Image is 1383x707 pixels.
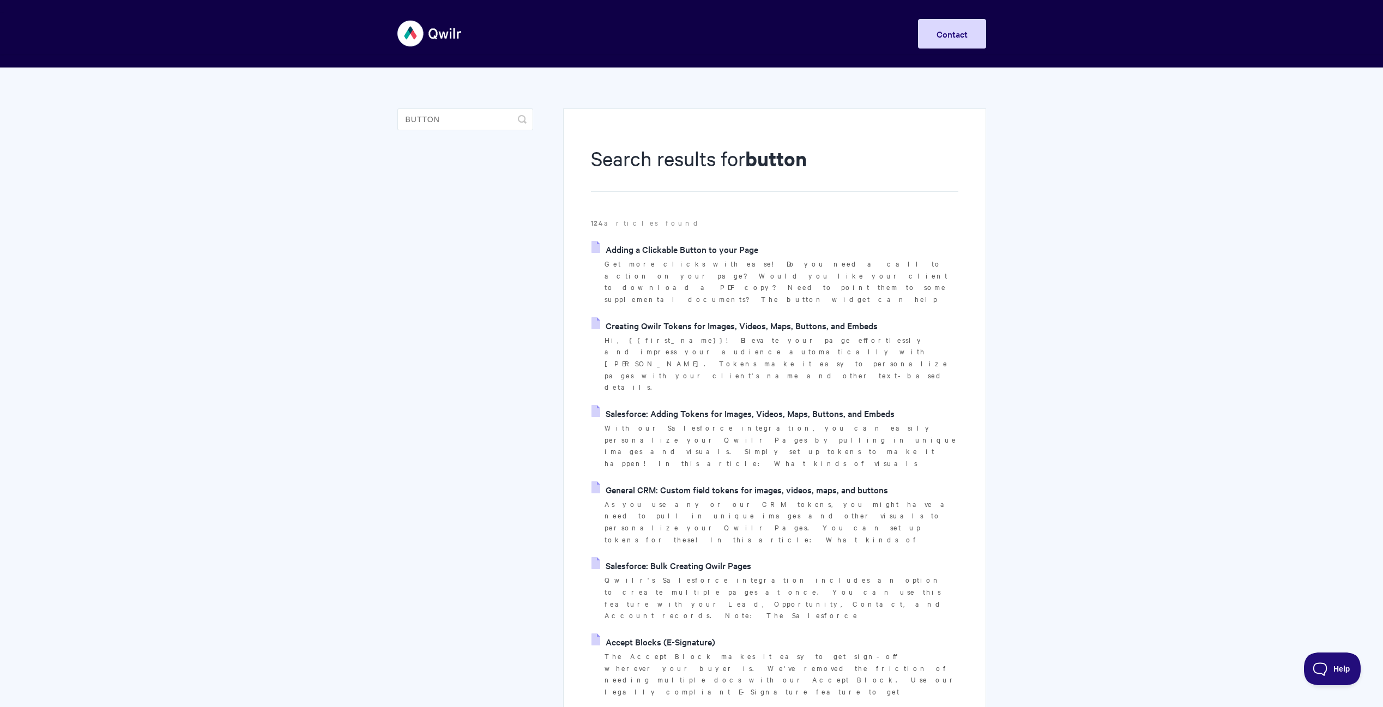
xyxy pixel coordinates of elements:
[605,498,958,546] p: As you use any or our CRM tokens, you might have a need to pull in unique images and other visual...
[397,13,462,54] img: Qwilr Help Center
[591,481,888,498] a: General CRM: Custom field tokens for images, videos, maps, and buttons
[397,108,533,130] input: Search
[591,217,958,229] p: articles found
[745,145,807,172] strong: button
[605,574,958,621] p: Qwilr's Salesforce integration includes an option to create multiple pages at once. You can use t...
[591,241,758,257] a: Adding a Clickable Button to your Page
[605,334,958,394] p: Hi, {{first_name}}! Elevate your page effortlessly and impress your audience automatically with [...
[918,19,986,49] a: Contact
[591,557,751,573] a: Salesforce: Bulk Creating Qwilr Pages
[605,422,958,469] p: With our Salesforce integration, you can easily personalize your Qwilr Pages by pulling in unique...
[1304,652,1361,685] iframe: Toggle Customer Support
[591,317,878,334] a: Creating Qwilr Tokens for Images, Videos, Maps, Buttons, and Embeds
[591,633,715,650] a: Accept Blocks (E-Signature)
[591,217,604,228] strong: 124
[605,258,958,305] p: Get more clicks with ease! Do you need a call to action on your page? Would you like your client ...
[591,144,958,192] h1: Search results for
[605,650,958,698] p: The Accept Block makes it easy to get sign-off wherever your buyer is. We've removed the friction...
[591,405,895,421] a: Salesforce: Adding Tokens for Images, Videos, Maps, Buttons, and Embeds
